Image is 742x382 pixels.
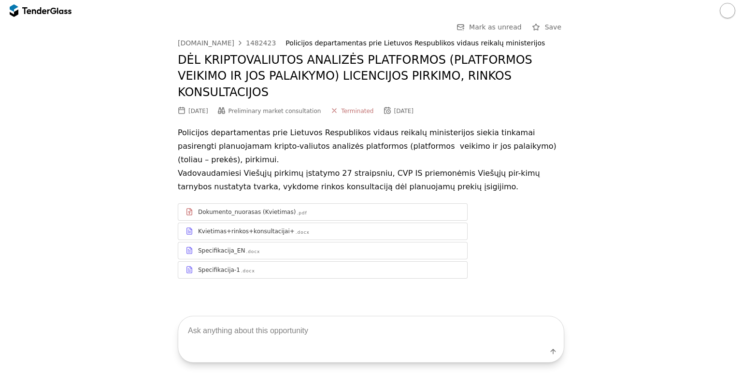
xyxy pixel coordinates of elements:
button: Mark as unread [454,21,525,33]
div: Policijos departamentas prie Lietuvos Respublikos vidaus reikalų ministerijos [285,39,554,47]
div: [DOMAIN_NAME] [178,40,234,46]
span: Mark as unread [469,23,522,31]
a: Dokumento_nuorasas (Kvietimas).pdf [178,203,468,221]
span: Preliminary market consultation [228,108,321,114]
h2: DĖL KRIPTOVALIUTOS ANALIZĖS PLATFORMOS (PLATFORMOS VEIKIMO IR JOS PALAIKYMO) LICENCIJOS PIRKIMO, ... [178,52,564,101]
a: Specifikacija_EN.docx [178,242,468,259]
div: Specifikacija_EN [198,247,245,255]
a: [DOMAIN_NAME]1482423 [178,39,276,47]
p: Policijos departamentas prie Lietuvos Respublikos vidaus reikalų ministerijos siekia tinkamai pas... [178,126,564,194]
a: Specifikacija-1.docx [178,261,468,279]
div: .pdf [297,210,307,216]
div: .docx [246,249,260,255]
div: .docx [241,268,255,274]
div: 1482423 [246,40,276,46]
div: Kvietimas+rinkos+konsultacijai+ [198,227,295,235]
span: Save [545,23,561,31]
div: [DATE] [394,108,414,114]
button: Save [529,21,564,33]
div: Specifikacija-1 [198,266,240,274]
span: Terminated [341,108,373,114]
div: Dokumento_nuorasas (Kvietimas) [198,208,296,216]
a: Kvietimas+rinkos+konsultacijai+.docx [178,223,468,240]
div: [DATE] [188,108,208,114]
div: .docx [296,229,310,236]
